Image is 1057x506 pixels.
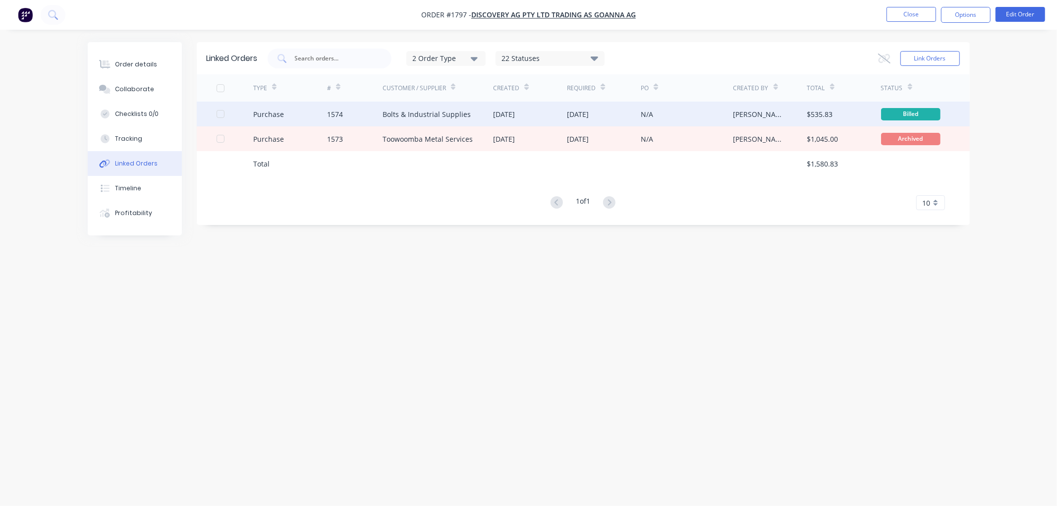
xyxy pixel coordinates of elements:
[383,134,473,144] div: Toowoomba Metal Services
[115,184,141,193] div: Timeline
[941,7,991,23] button: Options
[406,51,486,66] button: 2 Order Type
[576,196,590,210] div: 1 of 1
[807,159,838,169] div: $1,580.83
[253,109,284,119] div: Purchase
[887,7,936,22] button: Close
[493,134,515,144] div: [DATE]
[421,10,471,20] span: Order #1797 -
[327,84,331,93] div: #
[881,108,941,120] div: Billed
[115,209,152,218] div: Profitability
[641,84,649,93] div: PO
[88,201,182,225] button: Profitability
[327,109,343,119] div: 1574
[881,84,903,93] div: Status
[88,102,182,126] button: Checklists 0/0
[115,134,142,143] div: Tracking
[18,7,33,22] img: Factory
[253,134,284,144] div: Purchase
[567,109,589,119] div: [DATE]
[383,84,446,93] div: Customer / Supplier
[115,110,159,118] div: Checklists 0/0
[996,7,1045,22] button: Edit Order
[412,53,479,63] div: 2 Order Type
[493,84,519,93] div: Created
[733,134,787,144] div: [PERSON_NAME]
[471,10,636,20] a: Discovery Ag Pty Ltd trading as Goanna Ag
[88,77,182,102] button: Collaborate
[807,109,833,119] div: $535.83
[383,109,471,119] div: Bolts & Industrial Supplies
[923,198,931,208] span: 10
[641,134,653,144] div: N/A
[88,151,182,176] button: Linked Orders
[115,159,158,168] div: Linked Orders
[567,134,589,144] div: [DATE]
[493,109,515,119] div: [DATE]
[327,134,343,144] div: 1573
[115,85,154,94] div: Collaborate
[881,133,941,145] div: Archived
[115,60,157,69] div: Order details
[253,84,267,93] div: TYPE
[88,52,182,77] button: Order details
[207,53,258,64] div: Linked Orders
[733,84,769,93] div: Created By
[641,109,653,119] div: N/A
[900,51,960,66] button: Link Orders
[88,126,182,151] button: Tracking
[253,159,270,169] div: Total
[567,84,596,93] div: Required
[807,134,838,144] div: $1,045.00
[294,54,376,63] input: Search orders...
[496,53,604,64] div: 22 Statuses
[88,176,182,201] button: Timeline
[733,109,787,119] div: [PERSON_NAME]
[807,84,825,93] div: Total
